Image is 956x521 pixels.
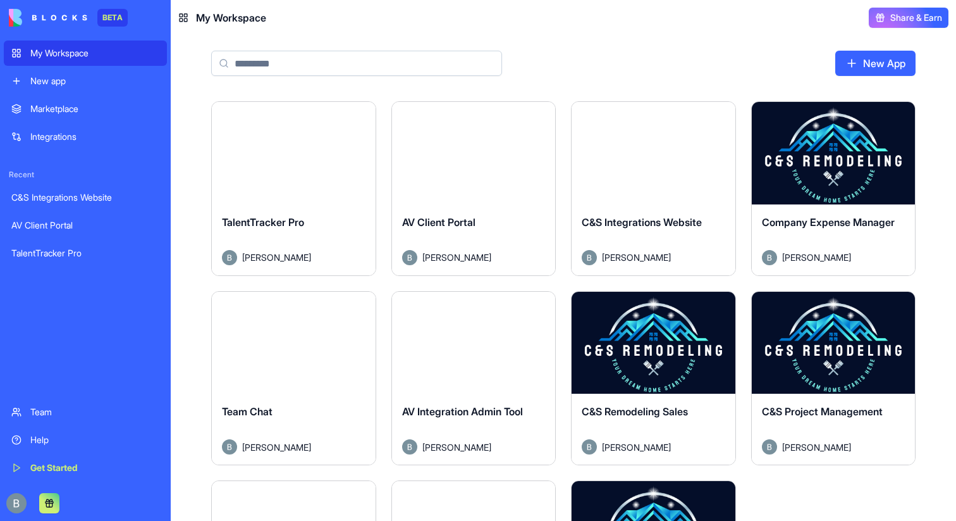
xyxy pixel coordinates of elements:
[242,441,311,454] span: [PERSON_NAME]
[751,291,916,466] a: C&S Project ManagementAvatar[PERSON_NAME]
[402,250,417,265] img: Avatar
[4,96,167,122] a: Marketplace
[4,41,167,66] a: My Workspace
[11,247,159,260] div: TalentTracker Pro
[11,219,159,232] div: AV Client Portal
[196,10,266,25] span: My Workspace
[4,185,167,210] a: C&S Integrations Website
[4,399,167,425] a: Team
[602,441,671,454] span: [PERSON_NAME]
[391,291,556,466] a: AV Integration Admin ToolAvatar[PERSON_NAME]
[97,9,128,27] div: BETA
[4,68,167,94] a: New app
[869,8,948,28] button: Share & Earn
[30,434,159,446] div: Help
[30,47,159,60] div: My Workspace
[571,291,736,466] a: C&S Remodeling SalesAvatar[PERSON_NAME]
[30,461,159,474] div: Get Started
[782,441,851,454] span: [PERSON_NAME]
[222,439,237,455] img: Avatar
[582,250,597,265] img: Avatar
[762,250,777,265] img: Avatar
[30,75,159,87] div: New app
[222,405,273,418] span: Team Chat
[602,251,671,264] span: [PERSON_NAME]
[30,406,159,418] div: Team
[4,170,167,180] span: Recent
[402,405,523,418] span: AV Integration Admin Tool
[211,291,376,466] a: Team ChatAvatar[PERSON_NAME]
[762,439,777,455] img: Avatar
[30,130,159,143] div: Integrations
[582,439,597,455] img: Avatar
[890,11,942,24] span: Share & Earn
[211,101,376,276] a: TalentTracker ProAvatar[PERSON_NAME]
[9,9,128,27] a: BETA
[391,101,556,276] a: AV Client PortalAvatar[PERSON_NAME]
[402,439,417,455] img: Avatar
[4,241,167,266] a: TalentTracker Pro
[6,493,27,513] img: ACg8ocIug40qN1SCXJiinWdltW7QsPxROn8ZAVDlgOtPD8eQfXIZmw=s96-c
[835,51,916,76] a: New App
[782,251,851,264] span: [PERSON_NAME]
[762,216,895,229] span: Company Expense Manager
[222,250,237,265] img: Avatar
[9,9,87,27] img: logo
[571,101,736,276] a: C&S Integrations WebsiteAvatar[PERSON_NAME]
[222,216,304,229] span: TalentTracker Pro
[4,213,167,238] a: AV Client Portal
[4,455,167,480] a: Get Started
[11,191,159,204] div: C&S Integrations Website
[582,405,688,418] span: C&S Remodeling Sales
[402,216,475,229] span: AV Client Portal
[422,441,491,454] span: [PERSON_NAME]
[582,216,702,229] span: C&S Integrations Website
[4,427,167,453] a: Help
[422,251,491,264] span: [PERSON_NAME]
[30,103,159,115] div: Marketplace
[242,251,311,264] span: [PERSON_NAME]
[751,101,916,276] a: Company Expense ManagerAvatar[PERSON_NAME]
[762,405,883,418] span: C&S Project Management
[4,124,167,149] a: Integrations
